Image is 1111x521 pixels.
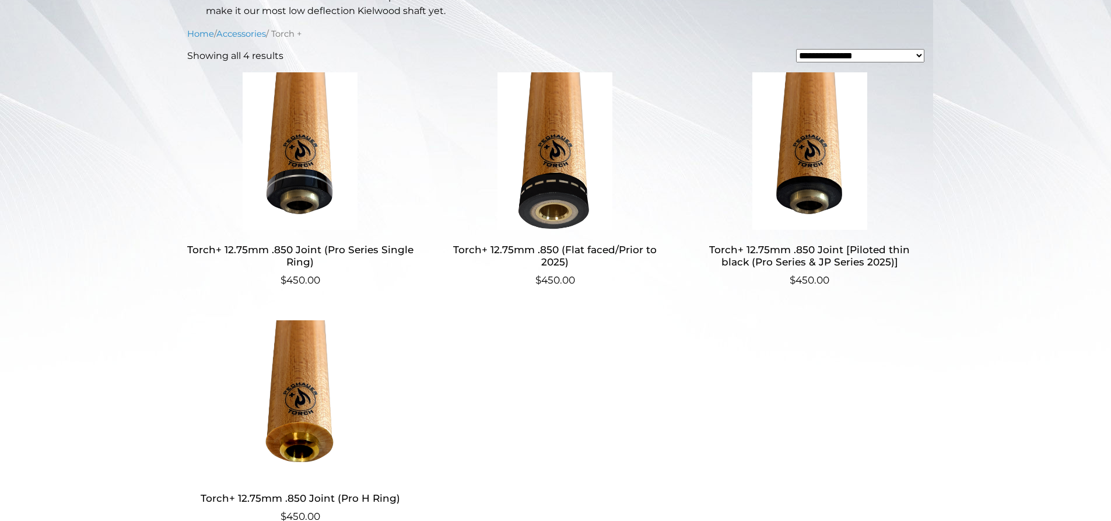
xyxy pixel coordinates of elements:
a: Accessories [216,29,266,39]
img: Torch+ 12.75mm .850 Joint (Pro Series Single Ring) [187,72,414,230]
h2: Torch+ 12.75mm .850 Joint (Pro H Ring) [187,487,414,509]
a: Home [187,29,214,39]
bdi: 450.00 [790,274,829,286]
span: $ [535,274,541,286]
img: Torch+ 12.75mm .850 Joint [Piloted thin black (Pro Series & JP Series 2025)] [696,72,923,230]
img: Torch+ 12.75mm .850 Joint (Pro H Ring) [187,320,414,478]
select: Shop order [796,49,924,62]
img: Torch+ 12.75mm .850 (Flat faced/Prior to 2025) [441,72,668,230]
bdi: 450.00 [281,274,320,286]
a: Torch+ 12.75mm .850 Joint [Piloted thin black (Pro Series & JP Series 2025)] $450.00 [696,72,923,288]
nav: Breadcrumb [187,27,924,40]
a: Torch+ 12.75mm .850 (Flat faced/Prior to 2025) $450.00 [441,72,668,288]
span: $ [281,274,286,286]
h2: Torch+ 12.75mm .850 Joint [Piloted thin black (Pro Series & JP Series 2025)] [696,239,923,273]
h2: Torch+ 12.75mm .850 Joint (Pro Series Single Ring) [187,239,414,273]
p: Showing all 4 results [187,49,283,63]
h2: Torch+ 12.75mm .850 (Flat faced/Prior to 2025) [441,239,668,273]
a: Torch+ 12.75mm .850 Joint (Pro Series Single Ring) $450.00 [187,72,414,288]
bdi: 450.00 [535,274,575,286]
span: $ [790,274,795,286]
